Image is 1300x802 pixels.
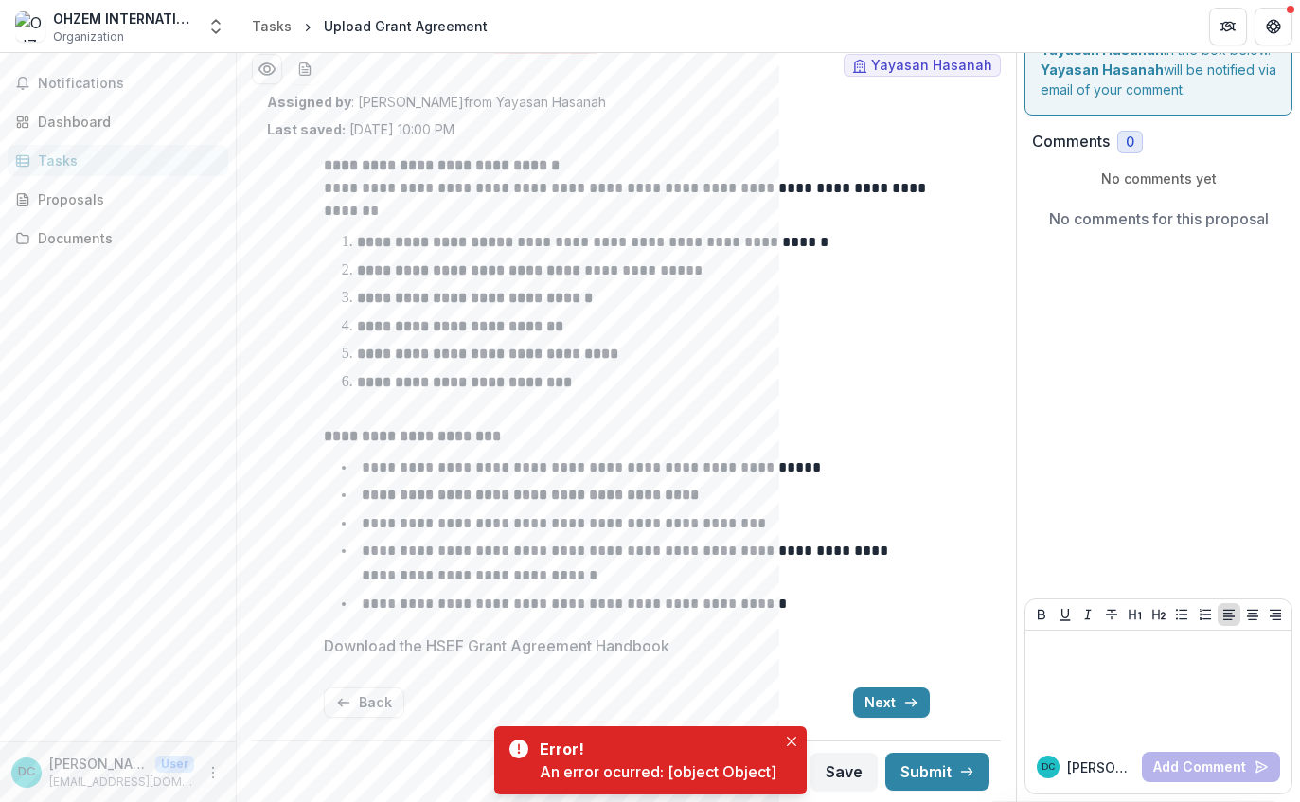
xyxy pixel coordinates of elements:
[324,16,488,36] div: Upload Grant Agreement
[1241,603,1264,626] button: Align Center
[540,738,769,760] div: Error!
[853,687,930,718] button: Next
[1218,603,1240,626] button: Align Left
[267,119,454,139] p: [DATE] 10:00 PM
[1041,62,1164,78] strong: Yayasan Hasanah
[1148,603,1170,626] button: Heading 2
[780,730,803,753] button: Close
[8,106,228,137] a: Dashboard
[1030,603,1053,626] button: Bold
[38,228,213,248] div: Documents
[324,687,404,718] button: Back
[8,184,228,215] a: Proposals
[38,112,213,132] div: Dashboard
[1124,603,1147,626] button: Heading 1
[1067,757,1134,777] p: [PERSON_NAME]
[8,145,228,176] a: Tasks
[244,12,495,40] nav: breadcrumb
[155,756,194,773] p: User
[1100,603,1123,626] button: Strike
[1042,762,1055,772] div: Diana Easter Chong
[53,9,195,28] div: OHZEM INTERNATIONAL
[49,754,148,774] p: [PERSON_NAME][DATE] [PERSON_NAME]
[1142,752,1280,782] button: Add Comment
[885,753,989,791] button: Submit
[267,92,986,112] p: : [PERSON_NAME] from Yayasan Hasanah
[1209,8,1247,45] button: Partners
[1194,603,1217,626] button: Ordered List
[1032,169,1285,188] p: No comments yet
[8,223,228,254] a: Documents
[252,16,292,36] div: Tasks
[1264,603,1287,626] button: Align Right
[38,189,213,209] div: Proposals
[1126,134,1134,151] span: 0
[1024,4,1292,116] div: Send comments or questions to in the box below. will be notified via email of your comment.
[18,766,35,778] div: Diana Easter Chong
[267,94,351,110] strong: Assigned by
[38,76,221,92] span: Notifications
[38,151,213,170] div: Tasks
[1054,603,1077,626] button: Underline
[8,68,228,98] button: Notifications
[290,54,320,84] button: download-word-button
[202,761,224,784] button: More
[1049,207,1269,230] p: No comments for this proposal
[244,12,299,40] a: Tasks
[15,11,45,42] img: OHZEM INTERNATIONAL
[871,58,992,74] span: Yayasan Hasanah
[1032,133,1110,151] h2: Comments
[810,753,878,791] button: Save
[203,8,229,45] button: Open entity switcher
[1077,603,1099,626] button: Italicize
[1170,603,1193,626] button: Bullet List
[267,121,346,137] strong: Last saved:
[324,634,669,657] p: Download the HSEF Grant Agreement Handbook
[53,28,124,45] span: Organization
[49,774,194,791] p: [EMAIL_ADDRESS][DOMAIN_NAME]
[540,760,776,783] div: An error ocurred: [object Object]
[252,54,282,84] button: Preview 1e0833eb-368e-41f1-adaa-7360c03904f4.pdf
[1255,8,1292,45] button: Get Help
